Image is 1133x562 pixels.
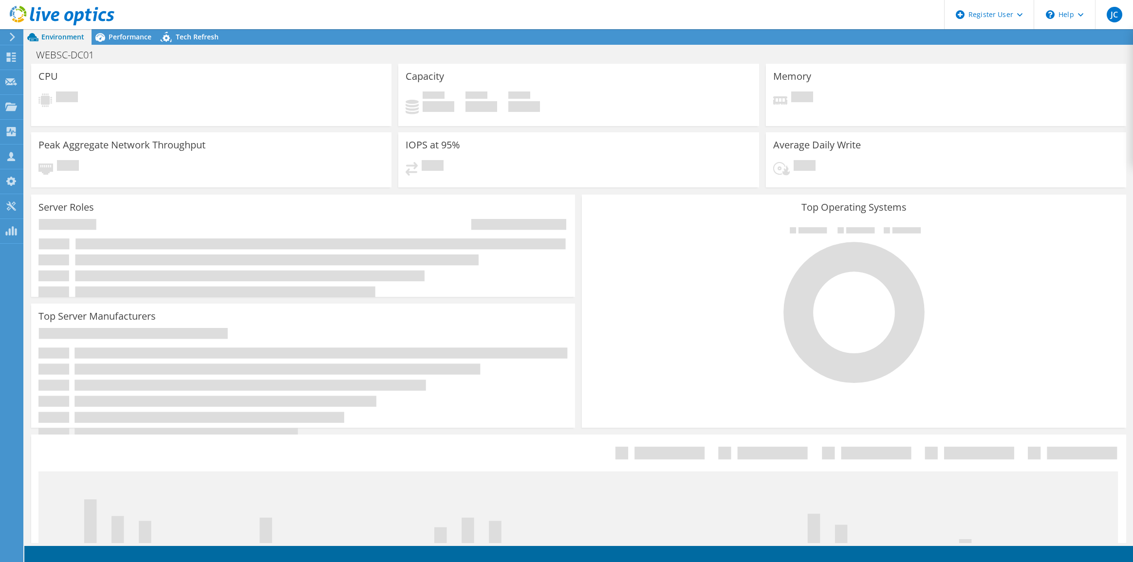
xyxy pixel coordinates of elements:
h3: CPU [38,71,58,82]
h4: 0 GiB [423,101,454,112]
span: Total [508,91,530,101]
h3: Server Roles [38,202,94,213]
h3: Average Daily Write [773,140,861,150]
span: JC [1107,7,1122,22]
span: Tech Refresh [176,32,219,41]
h4: 0 GiB [508,101,540,112]
span: Pending [794,160,816,173]
svg: \n [1046,10,1055,19]
h3: Top Operating Systems [589,202,1118,213]
h1: WEBSC-DC01 [32,50,109,60]
h3: IOPS at 95% [406,140,460,150]
h3: Top Server Manufacturers [38,311,156,322]
span: Pending [56,91,78,105]
span: Environment [41,32,84,41]
span: Used [423,91,445,101]
span: Pending [791,91,813,105]
span: Performance [109,32,151,41]
h4: 0 GiB [465,101,497,112]
h3: Peak Aggregate Network Throughput [38,140,205,150]
span: Pending [422,160,444,173]
span: Pending [57,160,79,173]
span: Free [465,91,487,101]
h3: Capacity [406,71,444,82]
h3: Memory [773,71,811,82]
